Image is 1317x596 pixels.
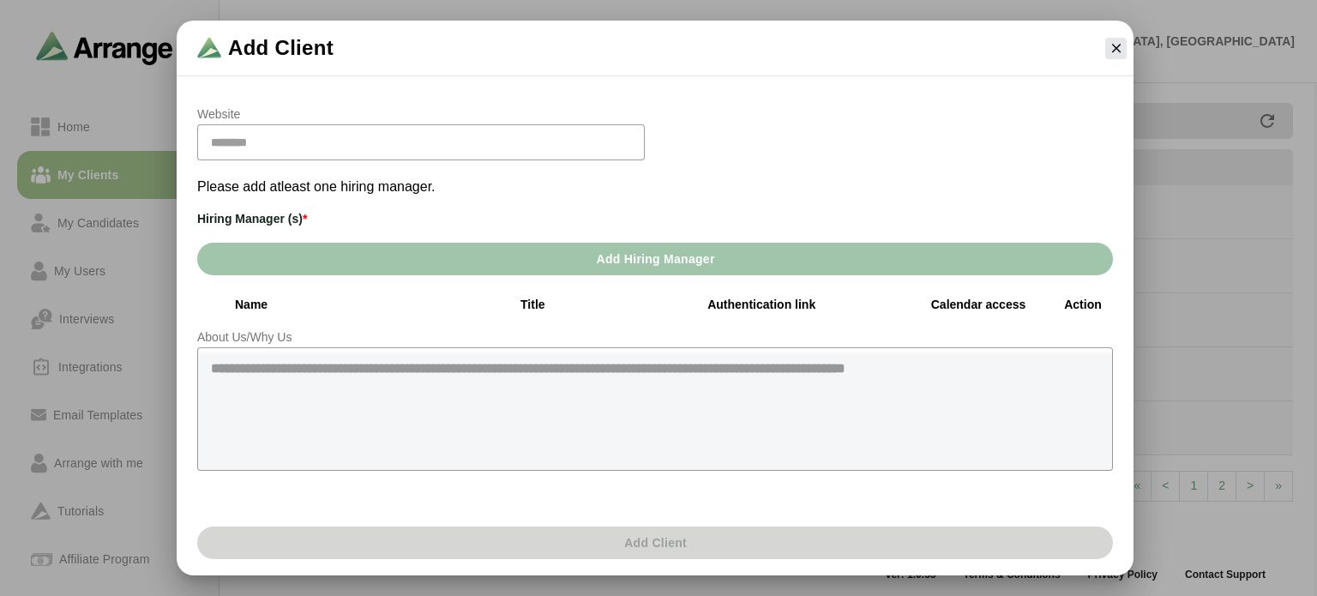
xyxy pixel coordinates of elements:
[595,243,714,275] span: Add Hiring Manager
[197,208,1113,229] h3: Hiring Manager (s)
[197,179,1113,195] p: Please add atleast one hiring manager.
[1053,296,1113,313] div: Action
[923,296,1034,313] div: Calendar access
[686,296,837,313] div: Authentication link
[228,34,334,62] span: Add Client
[197,243,1113,275] button: Add Hiring Manager
[472,296,573,313] div: Title
[197,104,645,124] p: Website
[197,296,466,313] div: Name
[197,327,1113,347] p: About Us/Why Us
